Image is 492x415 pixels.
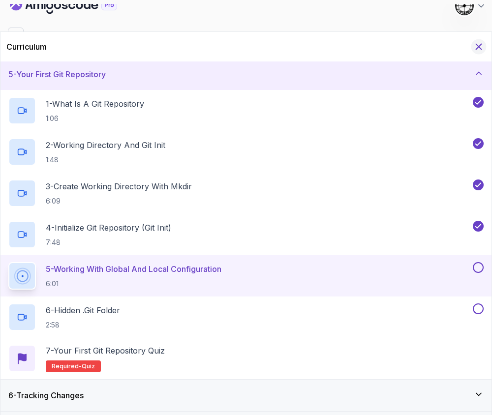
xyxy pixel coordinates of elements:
[46,196,192,206] p: 6:09
[46,155,165,165] p: 1:48
[8,68,106,80] h3: 5 - Your First Git Repository
[46,180,192,192] p: 3 - Create Working Directory With Mkdir
[8,179,484,207] button: 3-Create Working Directory With Mkdir6:09
[8,221,484,248] button: 4-Initialize Git Repository (Git Init)7:48
[46,139,165,151] p: 2 - Working Directory And Git Init
[471,39,487,55] button: Hide Curriculum for mobile
[6,41,47,53] h2: Curriculum
[8,138,484,166] button: 2-Working Directory And Git Init1:48
[46,98,144,110] p: 1 - What Is A Git Repository
[46,304,120,316] p: 6 - Hidden .git Folder
[28,30,117,40] p: 6 - Your First Git Repository
[46,279,221,289] p: 6:01
[46,237,171,247] p: 7:48
[0,380,492,411] button: 6-Tracking Changes
[46,114,144,123] p: 1:06
[8,345,484,372] button: 7-Your First Git Repository QuizRequired-quiz
[46,263,221,275] p: 5 - Working With Global And Local Configuration
[8,389,84,401] h3: 6 - Tracking Changes
[8,97,484,124] button: 1-What Is A Git Repository1:06
[46,345,165,356] p: 7 - Your First Git Repository Quiz
[8,303,484,331] button: 6-Hidden .git Folder2:58
[82,362,95,370] span: quiz
[52,362,82,370] span: Required-
[46,222,171,234] p: 4 - Initialize Git Repository (Git Init)
[8,262,484,290] button: 5-Working With Global And Local Configuration6:01
[0,59,492,90] button: 5-Your First Git Repository
[46,320,120,330] p: 2:58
